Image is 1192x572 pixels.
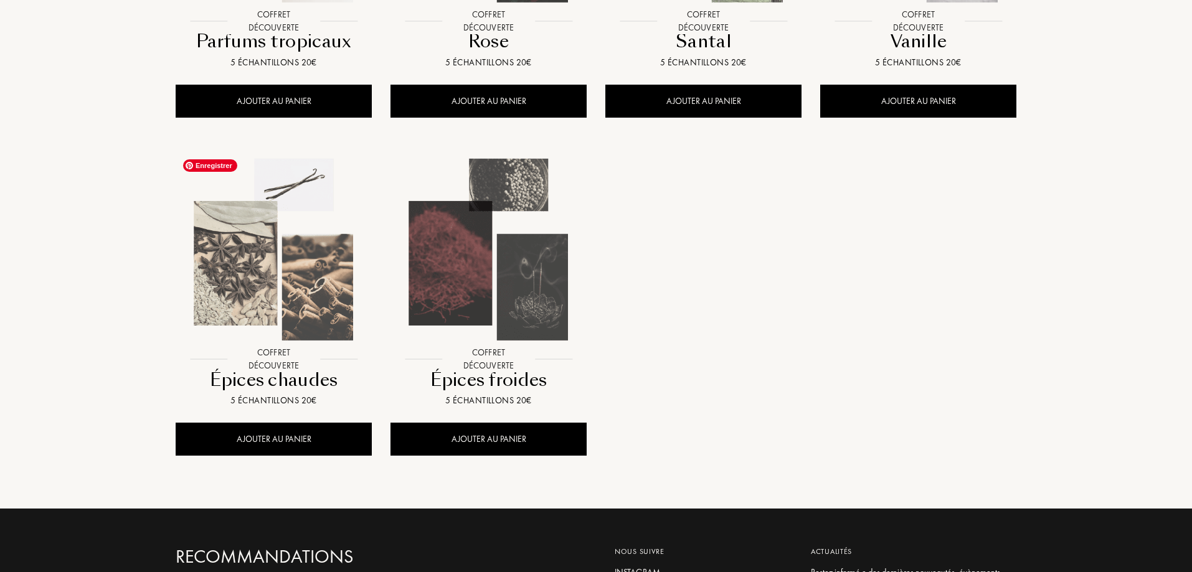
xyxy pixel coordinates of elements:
div: 5 échantillons 20€ [181,56,367,69]
div: AJOUTER AU PANIER [176,423,372,456]
div: 5 échantillons 20€ [395,394,582,407]
div: 5 échantillons 20€ [395,56,582,69]
div: 5 échantillons 20€ [610,56,797,69]
div: 5 échantillons 20€ [181,394,367,407]
div: Actualités [811,546,1007,557]
div: AJOUTER AU PANIER [176,85,372,118]
img: Épices chaudes [177,153,371,347]
div: AJOUTER AU PANIER [605,85,802,118]
div: Nous suivre [615,546,792,557]
div: AJOUTER AU PANIER [820,85,1016,118]
img: Épices froides [392,153,585,347]
span: Enregistrer [183,159,237,172]
a: Recommandations [176,546,443,568]
div: AJOUTER AU PANIER [390,85,587,118]
div: 5 échantillons 20€ [825,56,1011,69]
div: AJOUTER AU PANIER [390,423,587,456]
